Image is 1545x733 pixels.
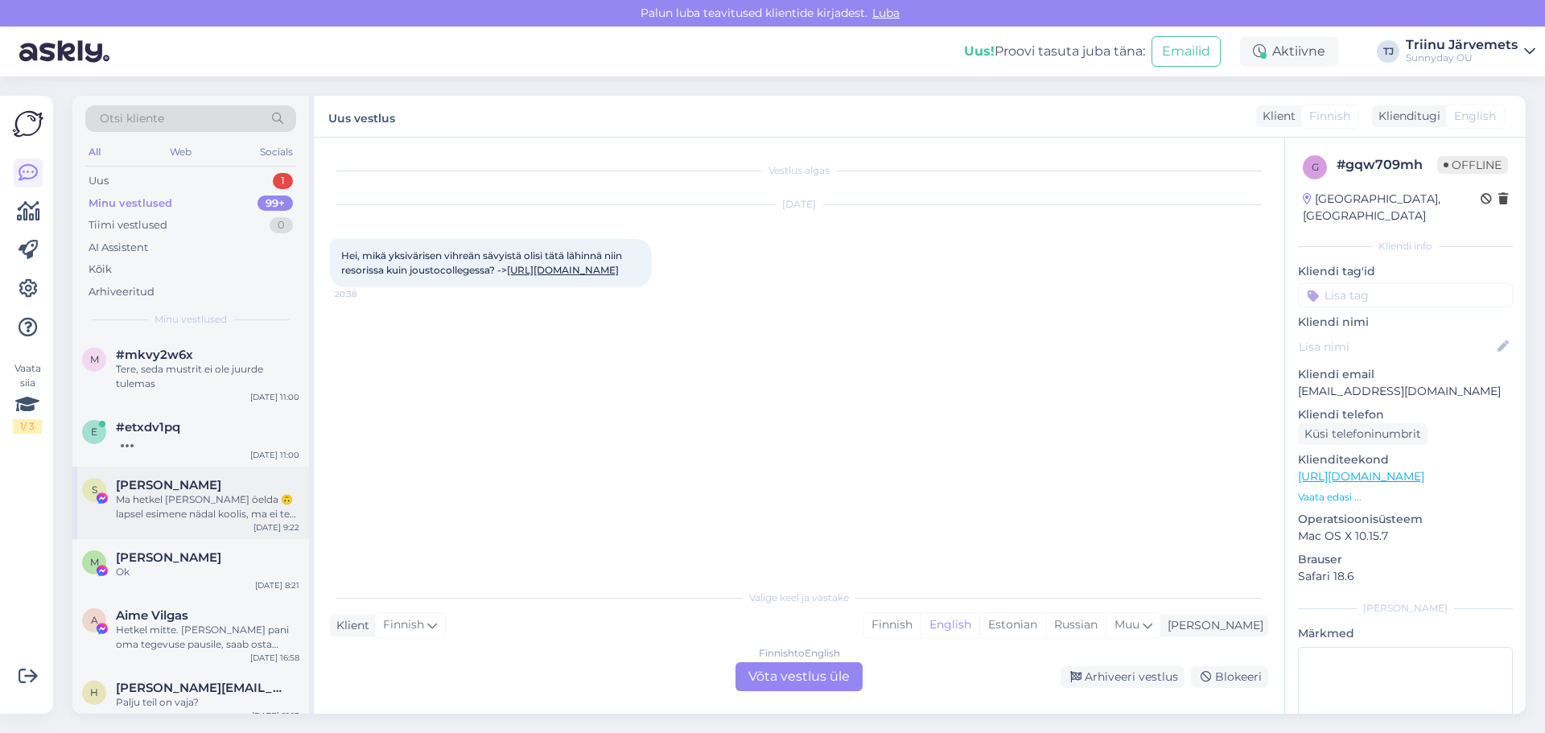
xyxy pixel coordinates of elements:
[116,681,283,695] span: hanna.k.salmela@gmail.com
[1298,366,1513,383] p: Kliendi email
[964,43,995,59] b: Uus!
[13,419,42,434] div: 1 / 3
[863,613,921,637] div: Finnish
[91,426,97,438] span: e
[330,163,1268,178] div: Vestlus algas
[1298,239,1513,253] div: Kliendi info
[507,264,619,276] a: [URL][DOMAIN_NAME]
[13,109,43,139] img: Askly Logo
[154,312,227,327] span: Minu vestlused
[13,361,42,434] div: Vaata siia
[335,288,395,300] span: 20:38
[1309,108,1350,125] span: Finnish
[116,695,299,710] div: Palju teil on vaja?
[1298,263,1513,280] p: Kliendi tag'id
[89,217,167,233] div: Tiimi vestlused
[330,591,1268,605] div: Valige keel ja vastake
[270,217,293,233] div: 0
[116,478,221,492] span: Sirel Rootsma
[1061,666,1184,688] div: Arhiveeri vestlus
[1299,338,1494,356] input: Lisa nimi
[116,420,180,434] span: #etxdv1pq
[100,110,164,127] span: Otsi kliente
[1377,40,1399,63] div: TJ
[116,565,299,579] div: Ok
[273,173,293,189] div: 1
[90,353,99,365] span: m
[330,617,369,634] div: Klient
[1256,108,1296,125] div: Klient
[116,362,299,391] div: Tere, seda mustrit ei ole juurde tulemas
[1240,37,1338,66] div: Aktiivne
[91,614,98,626] span: A
[1312,161,1319,173] span: g
[1298,314,1513,331] p: Kliendi nimi
[1298,383,1513,400] p: [EMAIL_ADDRESS][DOMAIN_NAME]
[341,249,624,276] span: Hei, mikä yksivärisen vihreän sävyistä olisi tätä lähinnä niin resorissa kuin joustocollegessa? ->
[1372,108,1440,125] div: Klienditugi
[1298,451,1513,468] p: Klienditeekond
[89,261,112,278] div: Kõik
[1298,511,1513,528] p: Operatsioonisüsteem
[1298,283,1513,307] input: Lisa tag
[89,284,154,300] div: Arhiveeritud
[735,662,863,691] div: Võta vestlus üle
[1298,568,1513,585] p: Safari 18.6
[90,686,98,698] span: h
[1454,108,1496,125] span: English
[1298,625,1513,642] p: Märkmed
[116,492,299,521] div: Ma hetkel [PERSON_NAME] öelda 🙃 lapsel esimene nädal koolis, ma ei tea veel kuidas tunnid [PERSON...
[255,579,299,591] div: [DATE] 8:21
[1045,613,1106,637] div: Russian
[89,196,172,212] div: Minu vestlused
[92,484,97,496] span: S
[167,142,195,163] div: Web
[250,391,299,403] div: [DATE] 11:00
[383,616,424,634] span: Finnish
[1298,469,1424,484] a: [URL][DOMAIN_NAME]
[1298,406,1513,423] p: Kliendi telefon
[1337,155,1437,175] div: # gqw709mh
[1303,191,1481,224] div: [GEOGRAPHIC_DATA], [GEOGRAPHIC_DATA]
[1298,601,1513,616] div: [PERSON_NAME]
[1191,666,1268,688] div: Blokeeri
[328,105,395,127] label: Uus vestlus
[867,6,904,20] span: Luba
[253,521,299,533] div: [DATE] 9:22
[85,142,104,163] div: All
[759,646,840,661] div: Finnish to English
[116,550,221,565] span: Margit Salk
[89,173,109,189] div: Uus
[257,142,296,163] div: Socials
[1298,490,1513,504] p: Vaata edasi ...
[250,652,299,664] div: [DATE] 16:58
[1437,156,1508,174] span: Offline
[257,196,293,212] div: 99+
[921,613,979,637] div: English
[1161,617,1263,634] div: [PERSON_NAME]
[116,348,193,362] span: #mkvy2w6x
[1406,51,1518,64] div: Sunnyday OÜ
[1152,36,1221,67] button: Emailid
[1298,423,1428,445] div: Küsi telefoninumbrit
[1406,39,1518,51] div: Triinu Järvemets
[1298,551,1513,568] p: Brauser
[1298,528,1513,545] p: Mac OS X 10.15.7
[250,449,299,461] div: [DATE] 11:00
[252,710,299,722] div: [DATE] 21:13
[330,197,1268,212] div: [DATE]
[90,556,99,568] span: M
[89,240,148,256] div: AI Assistent
[116,623,299,652] div: Hetkel mitte. [PERSON_NAME] pani oma tegevuse pausile, saab osta ainult vanasid numbreid.
[964,42,1145,61] div: Proovi tasuta juba täna:
[116,608,188,623] span: Aime Vilgas
[979,613,1045,637] div: Estonian
[1114,617,1139,632] span: Muu
[1406,39,1535,64] a: Triinu JärvemetsSunnyday OÜ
